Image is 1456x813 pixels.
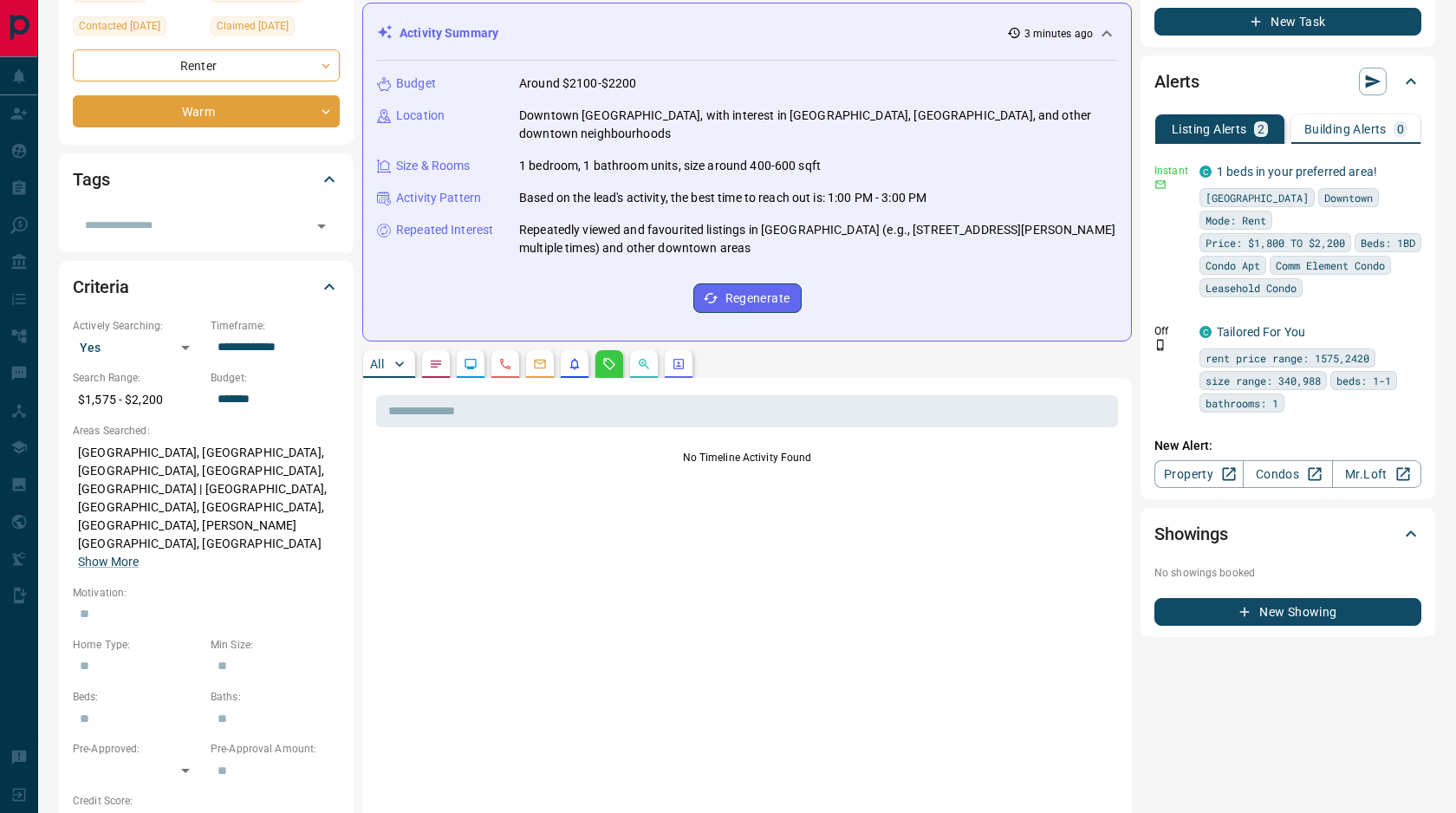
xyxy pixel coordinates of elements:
p: All [370,358,384,370]
button: New Showing [1154,598,1421,626]
a: Tailored For You [1217,325,1305,339]
span: beds: 1-1 [1336,372,1391,389]
p: Motivation: [73,585,340,601]
p: Building Alerts [1304,123,1387,135]
div: condos.ca [1199,326,1212,338]
h2: Showings [1154,520,1228,548]
p: Home Type: [73,637,202,653]
svg: Calls [498,357,512,371]
div: Activity Summary3 minutes ago [377,17,1117,49]
span: Beds: 1BD [1361,234,1415,251]
p: [GEOGRAPHIC_DATA], [GEOGRAPHIC_DATA], [GEOGRAPHIC_DATA], [GEOGRAPHIC_DATA], [GEOGRAPHIC_DATA] | [... [73,439,340,576]
p: 3 minutes ago [1024,26,1093,42]
a: Property [1154,460,1244,488]
span: Downtown [1324,189,1373,206]
svg: Email [1154,179,1167,191]
span: Condo Apt [1206,257,1260,274]
p: Location [396,107,445,125]
p: Activity Summary [400,24,498,42]
p: Around $2100-$2200 [519,75,636,93]
div: Criteria [73,266,340,308]
p: No showings booked [1154,565,1421,581]
svg: Opportunities [637,357,651,371]
svg: Notes [429,357,443,371]
span: rent price range: 1575,2420 [1206,349,1369,367]
div: Showings [1154,513,1421,555]
p: Budget: [211,370,340,386]
span: Price: $1,800 TO $2,200 [1206,234,1345,251]
span: Claimed [DATE] [217,17,289,35]
p: Based on the lead's activity, the best time to reach out is: 1:00 PM - 3:00 PM [519,189,926,207]
p: $1,575 - $2,200 [73,386,202,414]
p: Areas Searched: [73,423,340,439]
span: [GEOGRAPHIC_DATA] [1206,189,1309,206]
span: Leasehold Condo [1206,279,1297,296]
p: No Timeline Activity Found [376,450,1118,465]
p: Budget [396,75,436,93]
p: Actively Searching: [73,318,202,334]
h2: Criteria [73,273,129,301]
p: Pre-Approved: [73,741,202,757]
svg: Requests [602,357,616,371]
button: Show More [78,553,139,571]
div: condos.ca [1199,166,1212,178]
span: Contacted [DATE] [79,17,160,35]
a: Condos [1243,460,1332,488]
div: Tags [73,159,340,200]
p: Pre-Approval Amount: [211,741,340,757]
span: Comm Element Condo [1276,257,1385,274]
p: Timeframe: [211,318,340,334]
svg: Emails [533,357,547,371]
p: Search Range: [73,370,202,386]
p: Activity Pattern [396,189,481,207]
p: Size & Rooms [396,157,471,175]
h2: Tags [73,166,109,193]
svg: Lead Browsing Activity [464,357,478,371]
p: Credit Score: [73,793,340,809]
div: Fri Sep 05 2025 [211,16,340,41]
div: Renter [73,49,340,81]
h2: Alerts [1154,68,1199,95]
button: Open [309,214,334,238]
button: Regenerate [693,283,802,313]
div: Alerts [1154,61,1421,102]
p: Instant [1154,163,1189,179]
p: Min Size: [211,637,340,653]
span: size range: 340,988 [1206,372,1321,389]
span: Mode: Rent [1206,211,1266,229]
a: 1 beds in your preferred area! [1217,165,1377,179]
button: New Task [1154,8,1421,36]
p: Repeatedly viewed and favourited listings in [GEOGRAPHIC_DATA] (e.g., [STREET_ADDRESS][PERSON_NAM... [519,221,1117,257]
svg: Agent Actions [672,357,686,371]
p: Repeated Interest [396,221,493,239]
p: Off [1154,323,1189,339]
svg: Listing Alerts [568,357,582,371]
p: 0 [1397,123,1404,135]
div: Thu Sep 11 2025 [73,16,202,41]
div: Warm [73,95,340,127]
p: Downtown [GEOGRAPHIC_DATA], with interest in [GEOGRAPHIC_DATA], [GEOGRAPHIC_DATA], and other down... [519,107,1117,143]
p: Listing Alerts [1172,123,1247,135]
span: bathrooms: 1 [1206,394,1278,412]
p: Baths: [211,689,340,705]
p: 1 bedroom, 1 bathroom units, size around 400-600 sqft [519,157,821,175]
p: Beds: [73,689,202,705]
a: Mr.Loft [1332,460,1421,488]
p: 2 [1258,123,1264,135]
div: Yes [73,334,202,361]
p: New Alert: [1154,437,1421,455]
svg: Push Notification Only [1154,339,1167,351]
